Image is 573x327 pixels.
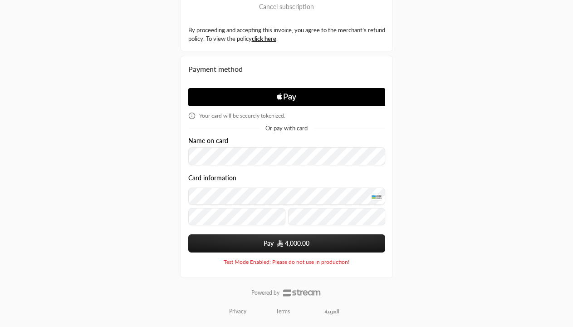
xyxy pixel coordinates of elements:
[229,308,246,315] a: Privacy
[188,137,385,166] div: Name on card
[285,239,309,248] span: 4,000.00
[276,308,290,315] a: Terms
[188,234,385,253] button: Pay SAR4,000.00
[199,112,285,119] span: Your card will be securely tokenized.
[188,174,236,182] legend: Card information
[319,303,344,320] a: العربية
[188,174,385,228] div: Card information
[188,188,385,205] input: Credit Card
[188,26,385,44] label: By proceeding and accepting this invoice, you agree to the merchant’s refund policy. To view the ...
[224,258,349,266] span: Test Mode Enabled: Please do not use in production!
[188,64,385,74] div: Payment method
[188,208,285,225] input: Expiry date
[265,125,308,131] span: Or pay with card
[251,289,279,297] p: Powered by
[188,137,228,144] label: Name on card
[288,208,385,225] input: CVC
[252,35,276,42] a: click here
[371,193,382,200] img: MADA
[277,240,283,247] img: SAR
